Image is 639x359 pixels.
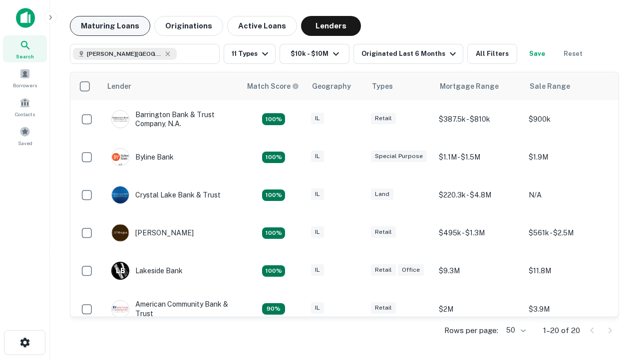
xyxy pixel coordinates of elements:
div: Special Purpose [371,151,427,162]
td: $1.1M - $1.5M [434,138,524,176]
div: IL [311,188,324,200]
div: Lakeside Bank [111,262,183,280]
button: Originated Last 6 Months [353,44,463,64]
div: [PERSON_NAME] [111,224,194,242]
th: Sale Range [524,72,614,100]
div: Matching Properties: 2, hasApolloMatch: undefined [262,303,285,315]
div: Matching Properties: 3, hasApolloMatch: undefined [262,113,285,125]
button: Reset [557,44,589,64]
p: L B [116,266,125,276]
span: [PERSON_NAME][GEOGRAPHIC_DATA], [GEOGRAPHIC_DATA] [87,49,162,58]
span: Saved [18,139,32,147]
div: Retail [371,113,396,124]
a: Search [3,35,47,62]
button: $10k - $10M [280,44,349,64]
div: IL [311,264,324,276]
div: American Community Bank & Trust [111,300,231,318]
button: All Filters [467,44,517,64]
div: IL [311,113,324,124]
th: Capitalize uses an advanced AI algorithm to match your search with the best lender. The match sco... [241,72,306,100]
th: Lender [101,72,241,100]
div: Matching Properties: 4, hasApolloMatch: undefined [262,189,285,201]
td: $387.5k - $810k [434,100,524,138]
div: Sale Range [530,80,570,92]
p: Rows per page: [444,325,498,337]
span: Search [16,52,34,60]
div: Byline Bank [111,148,174,166]
td: $9.3M [434,252,524,290]
div: IL [311,151,324,162]
button: Maturing Loans [70,16,150,36]
div: Originated Last 6 Months [361,48,459,60]
span: Borrowers [13,81,37,89]
a: Contacts [3,93,47,120]
img: picture [112,301,129,318]
th: Mortgage Range [434,72,524,100]
a: Saved [3,122,47,149]
button: Originations [154,16,223,36]
button: Active Loans [227,16,297,36]
a: Borrowers [3,64,47,91]
div: Matching Properties: 3, hasApolloMatch: undefined [262,152,285,164]
h6: Match Score [247,81,297,92]
td: N/A [524,176,614,214]
div: Geography [312,80,351,92]
div: Matching Properties: 3, hasApolloMatch: undefined [262,265,285,277]
img: picture [112,111,129,128]
div: Capitalize uses an advanced AI algorithm to match your search with the best lender. The match sco... [247,81,299,92]
div: Retail [371,226,396,238]
td: $220.3k - $4.8M [434,176,524,214]
td: $3.9M [524,290,614,328]
img: picture [112,186,129,203]
div: Lender [107,80,131,92]
div: 50 [502,323,527,338]
td: $900k [524,100,614,138]
td: $1.9M [524,138,614,176]
div: Mortgage Range [440,80,499,92]
button: 11 Types [224,44,276,64]
p: 1–20 of 20 [543,325,580,337]
iframe: Chat Widget [589,247,639,295]
img: picture [112,149,129,166]
div: IL [311,226,324,238]
th: Geography [306,72,366,100]
div: IL [311,302,324,314]
div: Barrington Bank & Trust Company, N.a. [111,110,231,128]
div: Crystal Lake Bank & Trust [111,186,221,204]
td: $11.8M [524,252,614,290]
button: Lenders [301,16,361,36]
td: $495k - $1.3M [434,214,524,252]
button: Save your search to get updates of matches that match your search criteria. [521,44,553,64]
div: Types [372,80,393,92]
div: Office [398,264,424,276]
td: $2M [434,290,524,328]
div: Retail [371,264,396,276]
td: $561k - $2.5M [524,214,614,252]
img: capitalize-icon.png [16,8,35,28]
img: picture [112,224,129,241]
span: Contacts [15,110,35,118]
div: Retail [371,302,396,314]
div: Land [371,188,393,200]
th: Types [366,72,434,100]
div: Matching Properties: 3, hasApolloMatch: undefined [262,227,285,239]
